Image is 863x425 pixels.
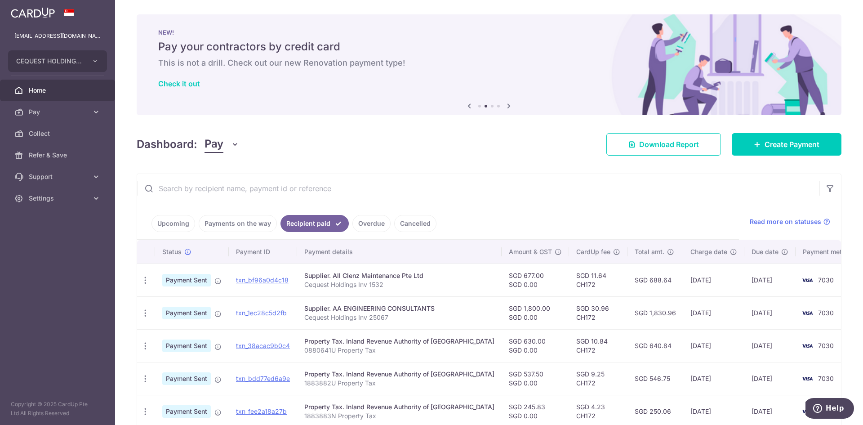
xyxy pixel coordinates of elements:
a: Read more on statuses [750,217,830,226]
td: SGD 11.64 CH172 [569,264,627,296]
a: Cancelled [394,215,436,232]
a: txn_bf96a0d4c18 [236,276,289,284]
td: [DATE] [744,329,796,362]
a: txn_1ec28c5d2fb [236,309,287,317]
td: [DATE] [744,264,796,296]
td: SGD 537.50 SGD 0.00 [502,362,569,395]
td: [DATE] [683,362,744,395]
td: SGD 10.84 CH172 [569,329,627,362]
img: Bank Card [798,406,816,417]
td: [DATE] [744,362,796,395]
div: Supplier. AA ENGINEERING CONSULTANTS [304,304,494,313]
span: Refer & Save [29,151,88,160]
td: SGD 640.84 [627,329,683,362]
img: Bank Card [798,308,816,318]
img: Bank Card [798,373,816,384]
span: Pay [205,136,223,153]
a: txn_bdd77ed6a9e [236,375,290,382]
div: Supplier. All Clenz Maintenance Pte Ltd [304,271,494,280]
span: Payment Sent [162,405,211,418]
td: [DATE] [744,296,796,329]
iframe: Opens a widget where you can find more information [805,398,854,421]
span: Total amt. [635,247,664,256]
a: Recipient paid [280,215,349,232]
div: Property Tax. Inland Revenue Authority of [GEOGRAPHIC_DATA] [304,337,494,346]
a: Create Payment [732,133,841,156]
span: Collect [29,129,88,138]
span: Create Payment [765,139,819,150]
span: Status [162,247,182,256]
a: txn_fee2a18a27b [236,407,287,415]
span: Charge date [690,247,727,256]
th: Payment ID [229,240,297,264]
td: SGD 677.00 SGD 0.00 [502,264,569,296]
img: Bank Card [798,275,816,286]
span: Payment Sent [162,372,211,385]
span: Payment Sent [162,340,211,352]
td: SGD 546.75 [627,362,683,395]
a: Overdue [352,215,391,232]
a: Download Report [606,133,721,156]
h4: Dashboard: [137,136,197,152]
span: Pay [29,107,88,116]
h5: Pay your contractors by credit card [158,40,820,54]
input: Search by recipient name, payment id or reference [137,174,819,203]
p: [EMAIL_ADDRESS][DOMAIN_NAME] [14,31,101,40]
span: Amount & GST [509,247,552,256]
td: [DATE] [683,296,744,329]
p: 0880641U Property Tax [304,346,494,355]
a: txn_38acac9b0c4 [236,342,290,349]
a: Check it out [158,79,200,88]
span: 7030 [818,309,834,317]
span: Support [29,172,88,181]
span: CEQUEST HOLDINGS PTE. LTD. [16,57,83,66]
span: 7030 [818,375,834,382]
span: Download Report [639,139,699,150]
p: 1883882U Property Tax [304,379,494,388]
span: CardUp fee [576,247,610,256]
td: SGD 1,800.00 SGD 0.00 [502,296,569,329]
h6: This is not a drill. Check out our new Renovation payment type! [158,58,820,68]
p: Cequest Holdings Inv 1532 [304,280,494,289]
td: SGD 1,830.96 [627,296,683,329]
button: CEQUEST HOLDINGS PTE. LTD. [8,50,107,72]
span: 7030 [818,342,834,349]
td: SGD 688.64 [627,264,683,296]
img: Renovation banner [137,14,841,115]
td: [DATE] [683,329,744,362]
div: Property Tax. Inland Revenue Authority of [GEOGRAPHIC_DATA] [304,370,494,379]
td: SGD 30.96 CH172 [569,296,627,329]
span: Payment Sent [162,274,211,286]
span: 7030 [818,276,834,284]
a: Payments on the way [199,215,277,232]
span: Payment Sent [162,307,211,319]
span: Settings [29,194,88,203]
button: Pay [205,136,239,153]
td: [DATE] [683,264,744,296]
td: SGD 9.25 CH172 [569,362,627,395]
p: Cequest Holdings Inv 25067 [304,313,494,322]
p: NEW! [158,29,820,36]
img: Bank Card [798,340,816,351]
a: Upcoming [151,215,195,232]
th: Payment details [297,240,502,264]
div: Property Tax. Inland Revenue Authority of [GEOGRAPHIC_DATA] [304,403,494,412]
span: Read more on statuses [750,217,821,226]
p: 1883883N Property Tax [304,412,494,421]
img: CardUp [11,7,55,18]
span: Due date [752,247,778,256]
td: SGD 630.00 SGD 0.00 [502,329,569,362]
span: Home [29,86,88,95]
